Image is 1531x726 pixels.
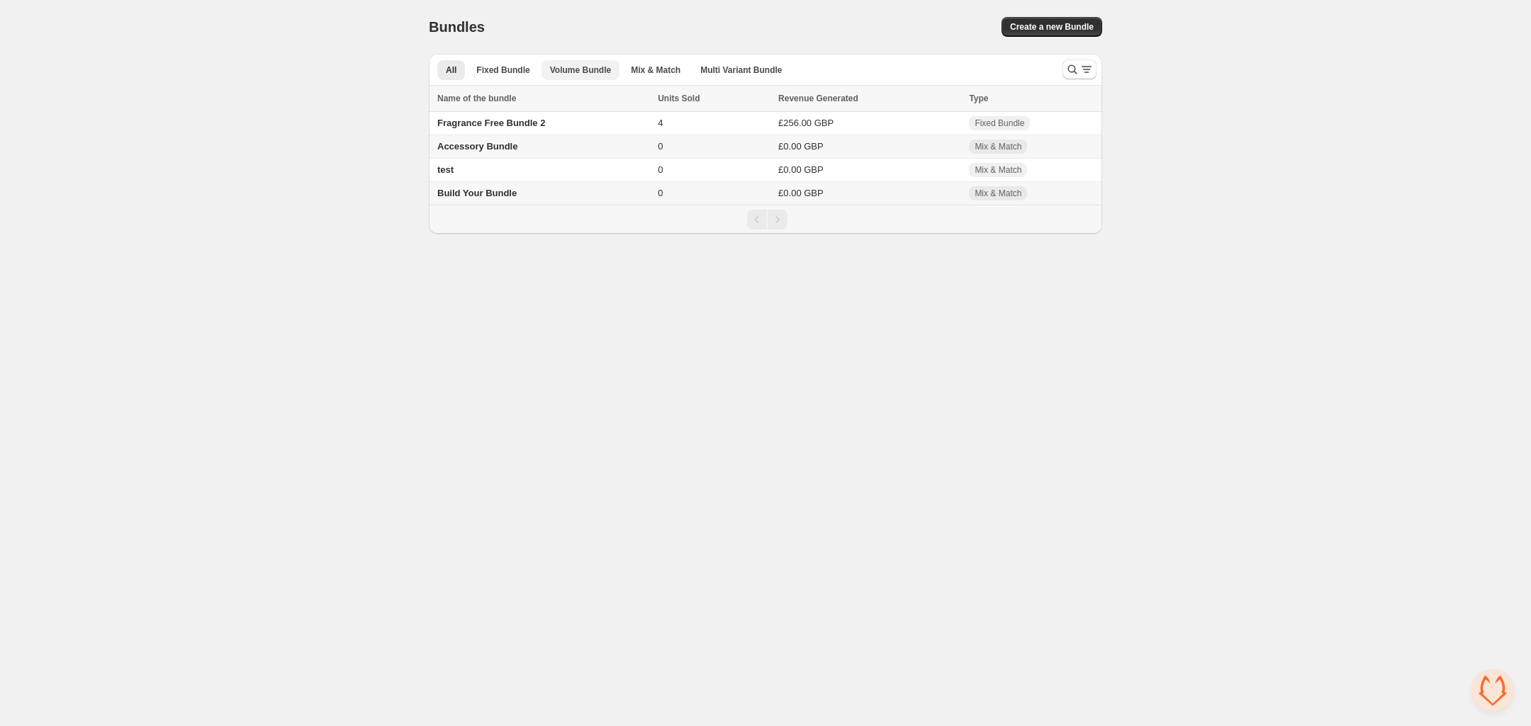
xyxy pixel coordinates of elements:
[969,91,1094,106] div: Type
[1062,59,1097,79] button: Search and filter results
[658,118,663,128] span: 4
[658,91,700,106] span: Units Sold
[658,188,663,198] span: 0
[1010,21,1094,33] span: Create a new Bundle
[778,188,824,198] span: £0.00 GBP
[446,64,456,76] span: All
[658,141,663,152] span: 0
[778,141,824,152] span: £0.00 GBP
[429,205,1102,234] nav: Pagination
[778,118,834,128] span: £256.00 GBP
[1002,17,1102,37] button: Create a new Bundle
[975,164,1021,176] span: Mix & Match
[778,91,873,106] button: Revenue Generated
[975,141,1021,152] span: Mix & Match
[550,64,611,76] span: Volume Bundle
[631,64,680,76] span: Mix & Match
[476,64,529,76] span: Fixed Bundle
[429,18,485,35] h1: Bundles
[975,118,1024,129] span: Fixed Bundle
[437,141,517,152] span: Accessory Bundle
[658,91,714,106] button: Units Sold
[700,64,782,76] span: Multi Variant Bundle
[658,164,663,175] span: 0
[437,91,649,106] div: Name of the bundle
[778,164,824,175] span: £0.00 GBP
[437,164,454,175] span: test
[437,118,545,128] span: Fragrance Free Bundle 2
[1471,669,1514,712] div: Open chat
[437,188,517,198] span: Build Your Bundle
[778,91,858,106] span: Revenue Generated
[975,188,1021,199] span: Mix & Match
